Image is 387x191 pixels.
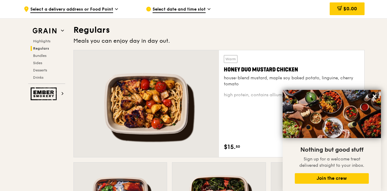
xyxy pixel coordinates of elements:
[33,68,47,72] span: Desserts
[343,6,357,12] span: $0.00
[224,65,359,74] div: Honey Duo Mustard Chicken
[33,39,50,43] span: Highlights
[31,87,59,100] img: Ember Smokery web logo
[283,90,381,138] img: DSC07876-Edit02-Large.jpeg
[153,6,206,13] span: Select date and time slot
[300,146,363,153] span: Nothing but good stuff
[236,144,240,149] span: 50
[299,156,364,168] span: Sign up for a welcome treat delivered straight to your inbox.
[295,173,369,184] button: Join the crew
[73,37,365,45] div: Meals you can enjoy day in day out.
[224,143,236,152] span: $15.
[31,25,59,36] img: Grain web logo
[30,6,113,13] span: Select a delivery address or Food Point
[33,61,42,65] span: Sides
[73,25,365,35] h3: Regulars
[33,75,43,80] span: Drinks
[224,92,359,98] div: high protein, contains allium, soy, wheat
[33,46,49,51] span: Regulars
[370,91,379,101] button: Close
[224,55,237,63] div: Warm
[33,54,46,58] span: Bundles
[224,75,359,87] div: house-blend mustard, maple soy baked potato, linguine, cherry tomato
